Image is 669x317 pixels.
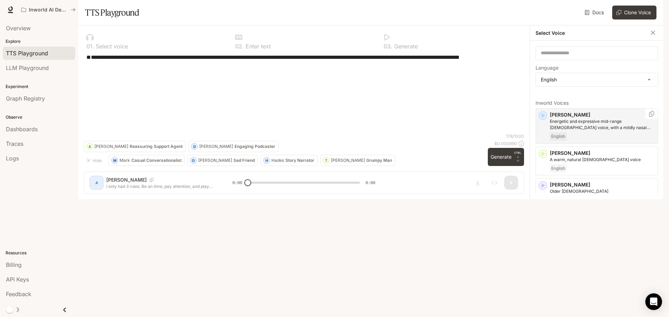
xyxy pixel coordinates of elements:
[550,164,567,173] span: English
[86,141,93,152] div: A
[550,157,655,163] p: A warm, natural female voice
[86,43,94,49] p: 0 1 .
[550,118,655,131] p: Energetic and expressive mid-range male voice, with a mildly nasal quality
[84,155,106,166] button: Hide
[514,151,521,159] p: CTRL +
[536,73,658,86] div: English
[94,144,128,149] p: [PERSON_NAME]
[550,188,655,201] p: Older British male with a refined and articulate voice
[488,148,524,166] button: GenerateCTRL +⏎
[366,158,392,163] p: Grumpy Man
[131,158,182,163] p: Casual Conversationalist
[234,144,275,149] p: Engaging Podcaster
[550,111,655,118] p: [PERSON_NAME]
[323,155,329,166] div: T
[18,3,79,17] button: All workspaces
[271,158,284,163] p: Hades
[331,158,365,163] p: [PERSON_NAME]
[29,7,68,13] p: Inworld AI Demos
[130,144,183,149] p: Reassuring Support Agent
[244,43,271,49] p: Enter text
[384,43,392,49] p: 0 3 .
[94,43,128,49] p: Select voice
[583,6,607,19] a: Docs
[261,155,317,166] button: HHadesStory Narrator
[645,293,662,310] div: Open Intercom Messenger
[536,65,559,70] p: Language
[263,155,270,166] div: H
[235,43,244,49] p: 0 2 .
[84,141,186,152] button: A[PERSON_NAME]Reassuring Support Agent
[109,155,185,166] button: MMarkCasual Conversationalist
[120,158,130,163] p: Mark
[536,101,658,105] p: Inworld Voices
[199,144,233,149] p: [PERSON_NAME]
[392,43,418,49] p: Generate
[550,132,567,141] span: English
[514,151,521,163] p: ⏎
[187,155,258,166] button: O[PERSON_NAME]Sad Friend
[550,150,655,157] p: [PERSON_NAME]
[189,141,278,152] button: D[PERSON_NAME]Engaging Podcaster
[648,111,655,117] button: Copy Voice ID
[191,141,198,152] div: D
[612,6,656,19] button: Clone Voice
[550,181,655,188] p: [PERSON_NAME]
[198,158,232,163] p: [PERSON_NAME]
[233,158,255,163] p: Sad Friend
[85,6,139,19] h1: TTS Playground
[285,158,314,163] p: Story Narrator
[320,155,395,166] button: T[PERSON_NAME]Grumpy Man
[190,155,197,166] div: O
[111,155,118,166] div: M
